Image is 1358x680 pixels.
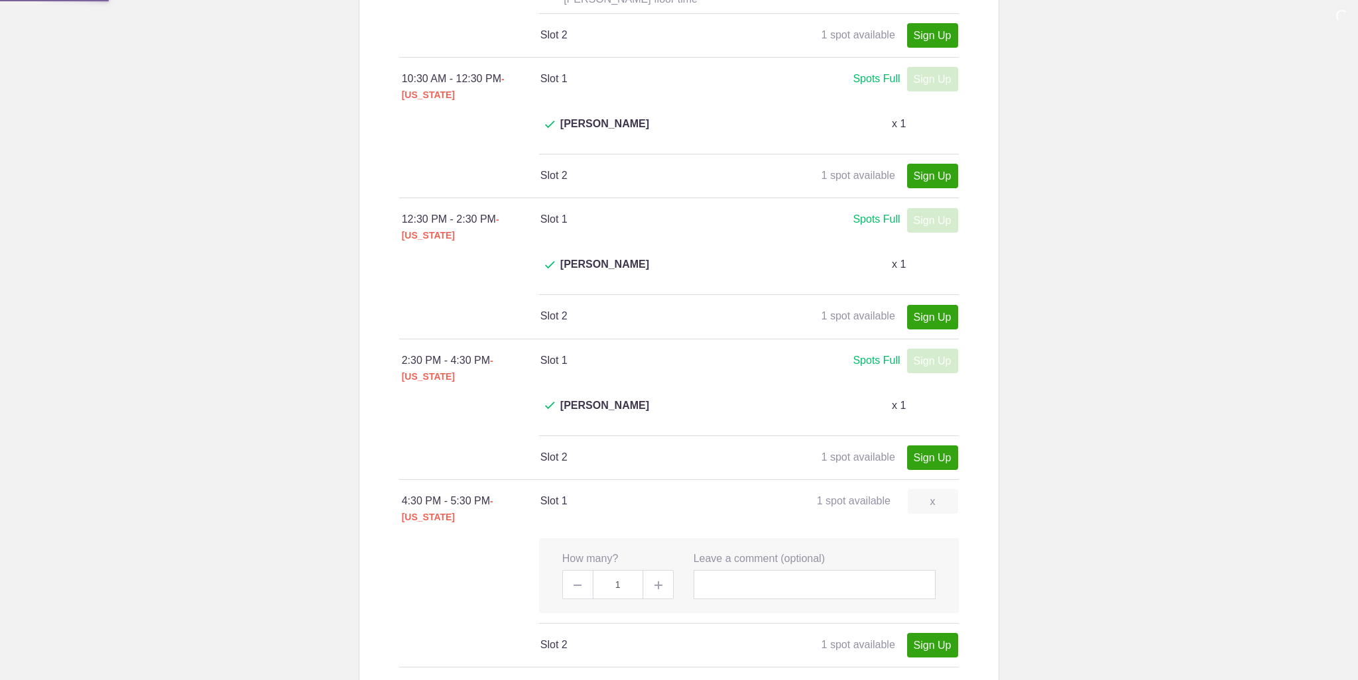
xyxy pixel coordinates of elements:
label: Leave a comment (optional) [694,551,825,567]
div: 2:30 PM - 4:30 PM [402,353,540,384]
label: How many? [562,551,618,567]
h4: Slot 2 [540,27,749,43]
div: Spots Full [853,211,900,228]
img: Check dark green [545,261,555,269]
div: Spots Full [853,71,900,87]
h4: Slot 1 [540,71,749,87]
div: 4:30 PM - 5:30 PM [402,493,540,525]
h4: Slot 2 [540,308,749,324]
img: Check dark green [545,121,555,129]
span: 1 spot available [822,170,895,181]
a: Sign Up [907,445,958,470]
span: [PERSON_NAME] [560,398,649,429]
img: Plus gray [654,581,662,589]
p: x 1 [892,398,906,414]
span: - [US_STATE] [402,214,499,241]
div: 12:30 PM - 2:30 PM [402,211,540,243]
a: Sign Up [907,305,958,329]
span: 1 spot available [822,451,895,463]
p: x 1 [892,256,906,272]
h4: Slot 1 [540,211,749,227]
a: x [908,489,958,514]
span: [PERSON_NAME] [560,256,649,288]
span: 1 spot available [822,639,895,650]
span: - [US_STATE] [402,496,493,522]
img: Minus gray [574,585,582,586]
a: Sign Up [907,164,958,188]
img: Check dark green [545,402,555,410]
h4: Slot 2 [540,449,749,465]
span: 1 spot available [817,495,891,506]
p: x 1 [892,116,906,132]
h4: Slot 1 [540,353,749,368]
a: Sign Up [907,23,958,48]
h4: Slot 1 [540,493,749,509]
span: - [US_STATE] [402,355,493,382]
a: Sign Up [907,633,958,657]
span: 1 spot available [822,29,895,40]
div: 10:30 AM - 12:30 PM [402,71,540,103]
h4: Slot 2 [540,168,749,184]
div: Spots Full [853,353,900,369]
span: 1 spot available [822,310,895,321]
span: [PERSON_NAME] [560,116,649,148]
span: - [US_STATE] [402,74,505,100]
h4: Slot 2 [540,637,749,653]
